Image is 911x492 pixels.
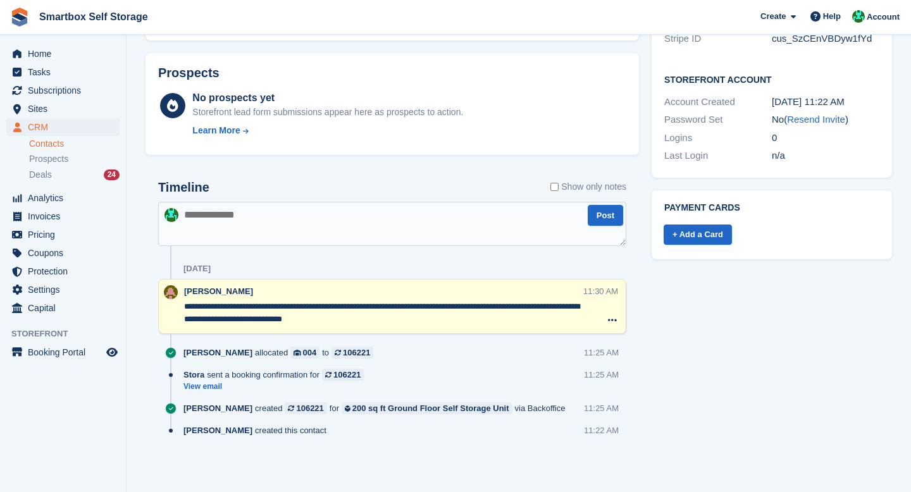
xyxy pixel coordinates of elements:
[772,113,879,127] div: No
[29,168,120,181] a: Deals 24
[6,63,120,81] a: menu
[28,226,104,243] span: Pricing
[772,95,879,109] div: [DATE] 11:22 AM
[28,118,104,136] span: CRM
[664,32,772,46] div: Stripe ID
[664,149,772,163] div: Last Login
[192,90,463,106] div: No prospects yet
[285,402,326,414] a: 106221
[322,369,364,381] a: 106221
[104,345,120,360] a: Preview store
[28,281,104,298] span: Settings
[664,131,772,145] div: Logins
[823,10,841,23] span: Help
[296,402,323,414] div: 106221
[183,369,370,381] div: sent a booking confirmation for
[192,124,463,137] a: Learn More
[6,100,120,118] a: menu
[6,262,120,280] a: menu
[192,106,463,119] div: Storefront lead form submissions appear here as prospects to action.
[158,180,209,195] h2: Timeline
[28,262,104,280] span: Protection
[28,63,104,81] span: Tasks
[772,131,879,145] div: 0
[28,299,104,317] span: Capital
[6,118,120,136] a: menu
[29,169,52,181] span: Deals
[164,208,178,222] img: Elinor Shepherd
[183,347,380,359] div: allocated to
[6,226,120,243] a: menu
[303,347,317,359] div: 004
[760,10,786,23] span: Create
[352,402,509,414] div: 200 sq ft Ground Floor Self Storage Unit
[28,189,104,207] span: Analytics
[6,207,120,225] a: menu
[183,424,252,436] span: [PERSON_NAME]
[583,285,618,297] div: 11:30 AM
[6,45,120,63] a: menu
[6,343,120,361] a: menu
[550,180,559,194] input: Show only notes
[6,281,120,298] a: menu
[183,369,204,381] span: Stora
[10,8,29,27] img: stora-icon-8386f47178a22dfd0bd8f6a31ec36ba5ce8667c1dd55bd0f319d3a0aa187defe.svg
[192,124,240,137] div: Learn More
[184,286,253,296] span: [PERSON_NAME]
[772,32,879,46] div: cus_SzCEnVBDyw1fYd
[588,205,623,226] button: Post
[584,402,619,414] div: 11:25 AM
[332,347,373,359] a: 106221
[6,82,120,99] a: menu
[28,244,104,262] span: Coupons
[104,169,120,180] div: 24
[664,203,879,213] h2: Payment cards
[34,6,153,27] a: Smartbox Self Storage
[664,224,732,245] a: + Add a Card
[29,138,120,150] a: Contacts
[158,66,220,80] h2: Prospects
[183,264,211,274] div: [DATE]
[164,285,178,299] img: Alex Selenitsas
[29,152,120,166] a: Prospects
[290,347,319,359] a: 004
[183,424,333,436] div: created this contact
[664,113,772,127] div: Password Set
[6,189,120,207] a: menu
[28,343,104,361] span: Booking Portal
[11,328,126,340] span: Storefront
[28,207,104,225] span: Invoices
[343,347,370,359] div: 106221
[867,11,900,23] span: Account
[183,402,252,414] span: [PERSON_NAME]
[584,424,619,436] div: 11:22 AM
[29,153,68,165] span: Prospects
[6,299,120,317] a: menu
[183,381,370,392] a: View email
[183,402,571,414] div: created for via Backoffice
[664,95,772,109] div: Account Created
[584,369,619,381] div: 11:25 AM
[342,402,512,414] a: 200 sq ft Ground Floor Self Storage Unit
[28,45,104,63] span: Home
[784,114,848,125] span: ( )
[852,10,865,23] img: Elinor Shepherd
[772,149,879,163] div: n/a
[584,347,619,359] div: 11:25 AM
[183,347,252,359] span: [PERSON_NAME]
[787,114,845,125] a: Resend Invite
[28,100,104,118] span: Sites
[333,369,361,381] div: 106221
[28,82,104,99] span: Subscriptions
[664,73,879,85] h2: Storefront Account
[550,180,626,194] label: Show only notes
[6,244,120,262] a: menu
